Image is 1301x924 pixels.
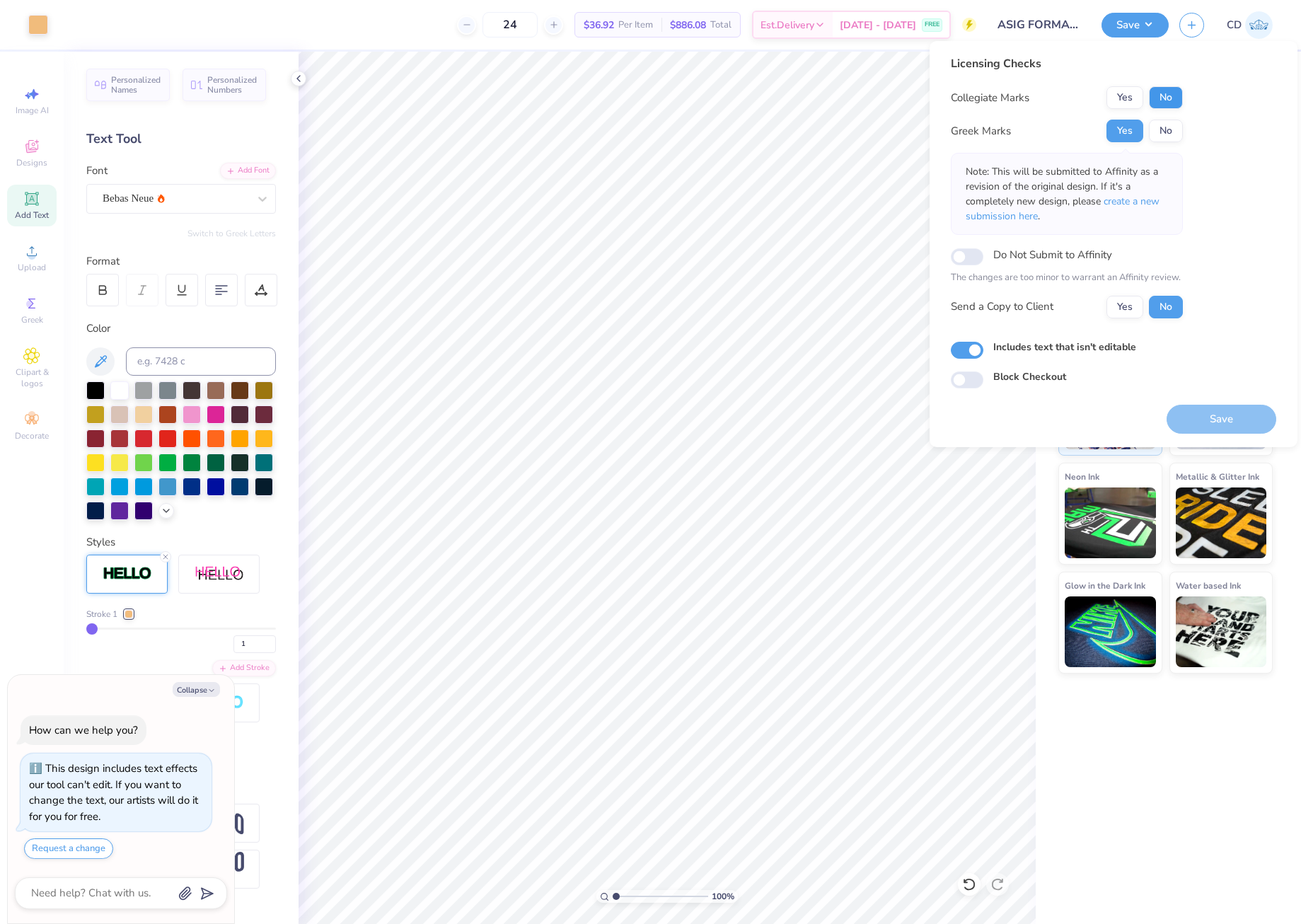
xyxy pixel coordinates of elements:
div: Collegiate Marks [951,90,1029,106]
a: CD [1227,11,1273,39]
label: Font [86,163,108,179]
input: e.g. 7428 c [126,347,276,376]
input: Untitled Design [987,11,1091,39]
img: Cedric Diasanta [1245,11,1273,39]
img: Stroke [103,566,152,582]
label: Block Checkout [993,369,1066,384]
span: Metallic & Glitter Ink [1176,469,1259,484]
span: Glow in the Dark Ink [1065,578,1145,593]
img: Glow in the Dark Ink [1065,596,1156,667]
div: Add Font [220,163,276,179]
span: Neon Ink [1065,469,1099,484]
span: Image AI [16,105,49,116]
button: Yes [1106,296,1143,318]
span: Designs [16,157,47,168]
span: 100 % [712,890,734,903]
div: Send a Copy to Client [951,299,1053,315]
div: Text Tool [86,129,276,149]
button: Request a change [24,838,113,859]
p: Note: This will be submitted to Affinity as a revision of the original design. If it's a complete... [966,164,1168,224]
span: Decorate [15,430,49,441]
label: Do Not Submit to Affinity [993,246,1112,264]
button: No [1149,296,1183,318]
img: Neon Ink [1065,487,1156,558]
span: Total [710,18,732,33]
div: Styles [86,534,276,550]
span: $36.92 [584,18,614,33]
img: Metallic & Glitter Ink [1176,487,1267,558]
span: Personalized Numbers [207,75,258,95]
span: [DATE] - [DATE] [840,18,916,33]
div: Format [86,253,277,270]
button: Switch to Greek Letters [187,228,276,239]
input: – – [482,12,538,37]
button: Collapse [173,682,220,697]
span: Per Item [618,18,653,33]
span: $886.08 [670,18,706,33]
p: The changes are too minor to warrant an Affinity review. [951,271,1183,285]
button: Save [1101,13,1169,37]
span: Upload [18,262,46,273]
button: No [1149,86,1183,109]
button: No [1149,120,1183,142]
div: How can we help you? [29,723,138,737]
span: Water based Ink [1176,578,1241,593]
span: Greek [21,314,43,325]
span: Personalized Names [111,75,161,95]
label: Includes text that isn't editable [993,340,1136,354]
div: Licensing Checks [951,55,1183,72]
div: Color [86,320,276,337]
span: Add Text [15,209,49,221]
img: Water based Ink [1176,596,1267,667]
div: Add Stroke [212,660,276,676]
div: This design includes text effects our tool can't edit. If you want to change the text, our artist... [29,761,198,824]
span: FREE [925,20,939,30]
span: Clipart & logos [7,366,57,389]
img: Shadow [195,565,244,583]
div: Greek Marks [951,123,1011,139]
span: CD [1227,17,1242,33]
span: Stroke 1 [86,608,117,620]
button: Yes [1106,120,1143,142]
button: Yes [1106,86,1143,109]
span: Est. Delivery [761,18,814,33]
